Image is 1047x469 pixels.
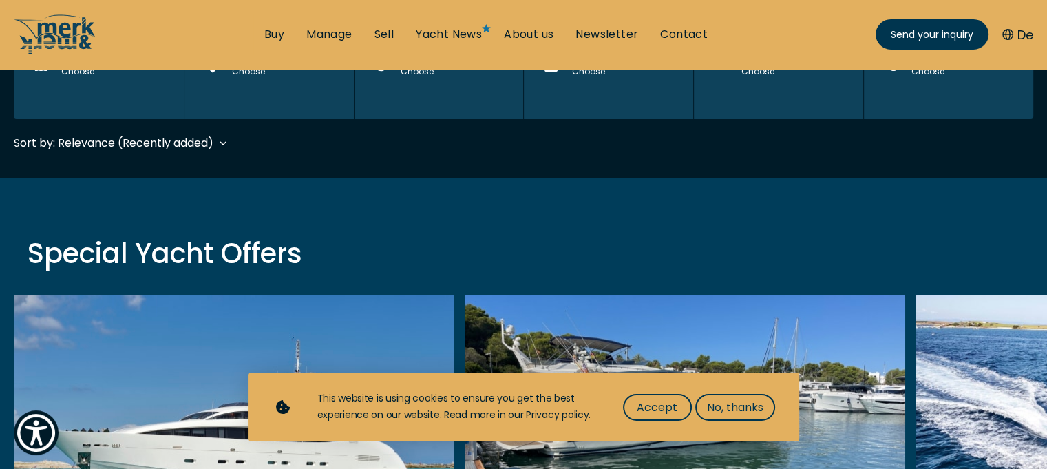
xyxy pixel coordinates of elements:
[571,65,604,78] div: Choose
[317,390,595,424] div: This website is using cookies to ensure you get the best experience on our website. Read more in ...
[575,27,638,42] a: Newsletter
[374,27,394,42] a: Sell
[707,399,763,416] span: No, thanks
[306,27,352,42] a: Manage
[911,65,944,78] div: Choose
[14,410,59,455] button: Show Accessibility Preferences
[741,65,779,78] div: Choose
[695,394,775,421] button: No, thanks
[876,19,988,50] a: Send your inquiry
[14,134,213,152] div: Sort by: Relevance (Recently added)
[891,28,973,42] span: Send your inquiry
[623,394,692,421] button: Accept
[61,65,94,78] div: Choose
[637,399,677,416] span: Accept
[264,27,284,42] a: Buy
[526,408,589,421] a: Privacy policy
[504,27,553,42] a: About us
[1002,25,1033,44] button: De
[401,65,456,78] div: Choose
[232,65,266,78] div: Choose
[416,27,482,42] a: Yacht News
[660,27,708,42] a: Contact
